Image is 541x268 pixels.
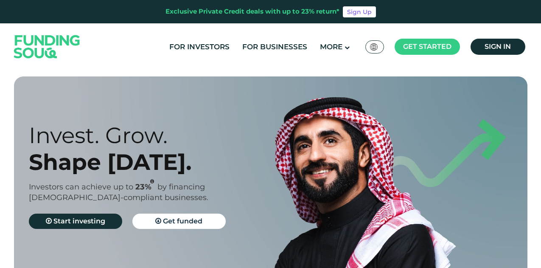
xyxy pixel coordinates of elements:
[485,42,511,51] span: Sign in
[320,42,342,51] span: More
[163,217,202,225] span: Get funded
[53,217,105,225] span: Start investing
[29,214,122,229] a: Start investing
[370,43,378,51] img: SA Flag
[6,25,89,68] img: Logo
[150,179,154,184] i: 23% IRR (expected) ~ 15% Net yield (expected)
[29,122,286,149] div: Invest. Grow.
[403,42,451,51] span: Get started
[29,149,286,175] div: Shape [DATE].
[132,214,226,229] a: Get funded
[135,182,157,192] span: 23%
[29,182,208,202] span: by financing [DEMOGRAPHIC_DATA]-compliant businesses.
[471,39,525,55] a: Sign in
[343,6,376,17] a: Sign Up
[167,40,232,54] a: For Investors
[165,7,339,17] div: Exclusive Private Credit deals with up to 23% return*
[240,40,309,54] a: For Businesses
[29,182,133,192] span: Investors can achieve up to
